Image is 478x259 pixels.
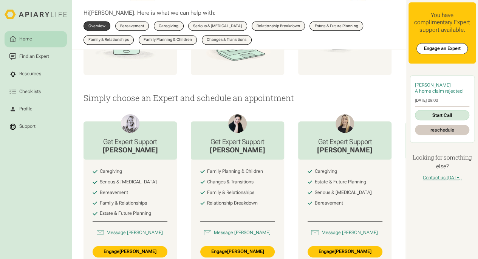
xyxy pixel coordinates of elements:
[84,93,395,102] p: Simply choose an Expert and schedule an appointment
[89,9,134,16] span: [PERSON_NAME]
[207,200,258,206] div: Relationship Breakdown
[423,175,462,180] a: Contact us [DATE].
[5,118,67,135] a: Support
[214,230,233,236] div: Message
[342,230,378,236] div: [PERSON_NAME]
[18,88,42,95] div: Checklists
[408,153,475,171] h4: Looking for something else?
[5,101,67,117] a: Profile
[308,246,382,257] a: Engage[PERSON_NAME]
[257,24,300,28] div: Relationship Breakdown
[202,35,252,45] a: Changes & Transitions
[100,169,122,174] div: Caregiving
[5,48,67,65] a: Find an Expert
[308,229,382,237] a: Message[PERSON_NAME]
[207,190,254,195] div: Family & Relationships
[100,211,151,216] div: Estate & Future Planning
[5,31,67,47] a: Home
[102,146,158,155] div: [PERSON_NAME]
[18,105,34,113] div: Profile
[193,24,242,28] div: Serious & [MEDICAL_DATA]
[88,38,129,42] div: Family & Relationships
[107,230,126,236] div: Message
[5,84,67,100] a: Checklists
[314,200,343,206] div: Bereavement
[18,71,42,78] div: Resources
[84,9,215,17] p: Hi . Here is what we can help with:
[210,146,265,155] div: [PERSON_NAME]
[93,246,167,257] a: Engage[PERSON_NAME]
[314,169,337,174] div: Caregiving
[252,21,305,31] a: Relationship Breakdown
[144,38,192,42] div: Family Planning & Children
[234,230,270,236] div: [PERSON_NAME]
[200,229,275,237] a: Message[PERSON_NAME]
[93,229,167,237] a: Message[PERSON_NAME]
[207,38,246,42] div: Changes & Transitions
[84,21,111,31] a: Overview
[115,21,149,31] a: Bereavement
[314,179,366,185] div: Estate & Future Planning
[102,138,158,146] h3: Get Expert Support
[314,190,371,195] div: Serious & [MEDICAL_DATA]
[416,43,468,54] a: Engage an Expert
[415,98,470,103] div: [DATE] 09:00
[415,125,470,135] a: reschedule
[18,36,33,43] div: Home
[317,138,373,146] h3: Get Expert Support
[317,146,373,155] div: [PERSON_NAME]
[18,53,50,60] div: Find an Expert
[127,230,163,236] div: [PERSON_NAME]
[84,35,134,45] a: Family & Relationships
[210,138,265,146] h3: Get Expert Support
[200,246,275,257] a: Engage[PERSON_NAME]
[322,230,341,236] div: Message
[18,123,37,130] div: Support
[188,21,247,31] a: Serious & [MEDICAL_DATA]
[309,21,363,31] a: Estate & Future Planning
[314,24,358,28] div: Estate & Future Planning
[207,169,263,174] div: Family Planning & Children
[159,24,178,28] div: Caregiving
[120,24,144,28] div: Bereavement
[413,12,471,34] div: You have complimentary Expert support available.
[139,35,197,45] a: Family Planning & Children
[207,179,254,185] div: Changes & Transitions
[5,66,67,82] a: Resources
[415,88,463,94] span: A home claim rejected
[100,179,157,185] div: Serious & [MEDICAL_DATA]
[154,21,184,31] a: Caregiving
[100,190,128,195] div: Bereavement
[415,110,470,120] a: Start Call
[100,200,147,206] div: Family & Relationships
[415,82,451,88] span: [PERSON_NAME]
